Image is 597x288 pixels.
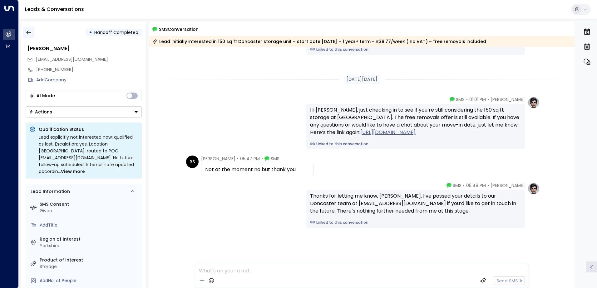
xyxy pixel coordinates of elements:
span: 05:47 PM [240,156,260,162]
div: Thanks for letting me know, [PERSON_NAME]. I’ve passed your details to our Doncaster team at [EMA... [310,192,521,215]
span: • [487,96,489,103]
div: Hi [PERSON_NAME], just checking in to see if you’re still considering the 150 sq ft storage at [G... [310,106,521,136]
span: SMS Conversation [159,26,199,33]
span: 01:01 PM [469,96,486,103]
span: • [487,182,489,189]
div: RS [186,156,199,168]
div: [DATE][DATE] [344,75,380,84]
span: Handoff Completed [94,29,138,36]
span: SMS [271,156,279,162]
a: Leads & Conversations [25,6,84,13]
a: Linked to this conversation [310,141,521,147]
div: Given [40,208,139,214]
span: • [261,156,263,162]
label: SMS Consent [40,201,139,208]
span: SMS [456,96,465,103]
p: Qualification Status [39,126,138,132]
label: Region of Interest [40,236,139,242]
span: [PERSON_NAME] [491,182,525,189]
a: Linked to this conversation [310,220,521,225]
div: AddNo. of People [40,277,139,284]
span: SMS [453,182,461,189]
div: [PHONE_NUMBER] [36,66,142,73]
div: Lead explicitly not interested now; qualified as lost. Escalation: yes. Location [GEOGRAPHIC_DATA... [39,134,138,175]
img: profile-logo.png [527,182,540,195]
a: Linked to this conversation [310,47,521,52]
div: Yorkshire [40,242,139,249]
button: Actions [26,106,142,118]
div: Storage [40,263,139,270]
span: • [466,96,468,103]
span: View more [61,168,85,175]
span: rebeccashepherd2177@gmail.com [36,56,108,63]
span: [PERSON_NAME] [201,156,235,162]
span: [PERSON_NAME] [491,96,525,103]
div: AddTitle [40,222,139,228]
div: Lead Information [28,188,70,195]
span: 05:48 PM [466,182,486,189]
div: Lead initially interested in 150 sq ft Doncaster storage unit – start date [DATE] – 1 year+ term ... [152,38,486,45]
div: Actions [29,109,52,115]
div: • [89,27,92,38]
span: • [237,156,239,162]
span: • [463,182,465,189]
label: Product of Interest [40,257,139,263]
div: AI Mode [37,93,55,99]
img: profile-logo.png [527,96,540,109]
div: Not at the moment no but thank you [205,166,309,173]
div: Button group with a nested menu [26,106,142,118]
span: [EMAIL_ADDRESS][DOMAIN_NAME] [36,56,108,62]
div: [PERSON_NAME] [27,45,142,52]
a: [URL][DOMAIN_NAME] [360,129,416,136]
div: AddCompany [36,77,142,83]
